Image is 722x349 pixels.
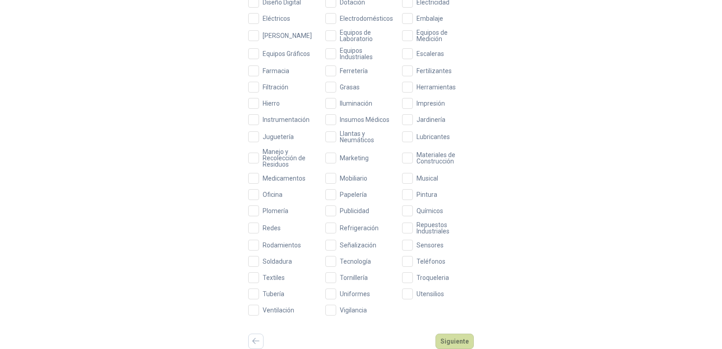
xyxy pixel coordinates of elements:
span: Oficina [259,191,286,198]
span: Equipos de Medición [413,29,474,42]
span: Sensores [413,242,447,248]
span: Rodamientos [259,242,305,248]
span: Embalaje [413,15,447,22]
span: Llantas y Neumáticos [336,130,397,143]
span: Ferretería [336,68,371,74]
span: Equipos Gráficos [259,51,314,57]
span: Textiles [259,275,288,281]
span: Plomería [259,208,292,214]
span: [PERSON_NAME] [259,33,315,39]
span: Manejo y Recolección de Residuos [259,149,320,168]
span: Tecnología [336,258,375,265]
span: Escaleras [413,51,448,57]
span: Fertilizantes [413,68,455,74]
span: Equipos Industriales [336,47,397,60]
span: Teléfonos [413,258,449,265]
span: Iluminación [336,100,376,107]
span: Juguetería [259,134,297,140]
span: Lubricantes [413,134,454,140]
span: Musical [413,175,442,181]
span: Soldadura [259,258,296,265]
span: Insumos Médicos [336,116,393,123]
span: Impresión [413,100,449,107]
span: Ventilación [259,307,298,313]
span: Electrodomésticos [336,15,397,22]
span: Tubería [259,291,288,297]
span: Eléctricos [259,15,294,22]
span: Utensilios [413,291,448,297]
span: Equipos de Laboratorio [336,29,397,42]
span: Redes [259,225,284,231]
span: Grasas [336,84,363,90]
span: Vigilancia [336,307,370,313]
span: Filtración [259,84,292,90]
span: Refrigeración [336,225,382,231]
span: Medicamentos [259,175,309,181]
span: Repuestos Industriales [413,222,474,234]
span: Tornillería [336,275,371,281]
span: Marketing [336,155,372,161]
span: Mobiliario [336,175,371,181]
span: Troqueleria [413,275,453,281]
span: Jardinería [413,116,449,123]
span: Herramientas [413,84,459,90]
span: Papelería [336,191,370,198]
span: Químicos [413,208,447,214]
span: Instrumentación [259,116,313,123]
span: Farmacia [259,68,293,74]
span: Uniformes [336,291,374,297]
button: Siguiente [435,334,474,349]
span: Señalización [336,242,380,248]
span: Hierro [259,100,283,107]
span: Materiales de Construcción [413,152,474,164]
span: Pintura [413,191,441,198]
span: Publicidad [336,208,373,214]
